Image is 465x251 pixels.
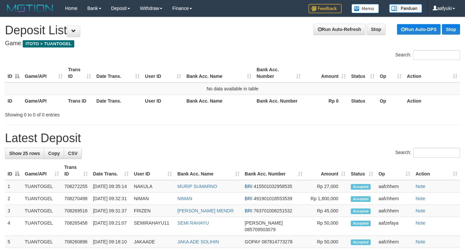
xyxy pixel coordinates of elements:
td: SEMIRAHAYU11 [131,217,175,236]
th: Date Trans. [94,95,142,107]
a: [PERSON_NAME] MENDR [177,208,233,213]
td: JAKAADE [131,236,175,248]
th: ID: activate to sort column descending [5,64,22,82]
td: 1 [5,180,22,193]
th: Bank Acc. Name [184,95,254,107]
td: 4 [5,217,22,236]
th: Game/API: activate to sort column ascending [22,64,65,82]
th: Bank Acc. Number [254,95,304,107]
th: Action [404,95,460,107]
td: No data available in table [5,82,460,95]
a: Run Auto-DPS [397,24,441,35]
span: Copy 085709503079 to clipboard [245,227,276,232]
span: ITOTO > TUANTOGEL [23,40,74,47]
td: aafzefaya [376,217,413,236]
th: User ID: activate to sort column ascending [131,161,175,180]
a: Note [415,220,425,226]
th: ID: activate to sort column descending [5,161,22,180]
td: aafchhem [376,193,413,205]
td: Rp 45,000 [305,205,348,217]
span: BRI [245,208,252,213]
a: Copy [44,148,64,159]
span: CSV [68,151,78,156]
th: Bank Acc. Name: activate to sort column ascending [184,64,254,82]
span: Copy 087814773278 to clipboard [262,239,292,244]
td: 708272255 [62,180,90,193]
span: Accepted [351,184,371,190]
td: [DATE] 09:35:14 [90,180,131,193]
h1: Deposit List [5,24,460,37]
th: Status: activate to sort column ascending [349,64,377,82]
img: panduan.png [389,4,422,13]
a: CSV [64,148,82,159]
span: Accepted [351,208,371,214]
th: Op: activate to sort column ascending [376,161,413,180]
td: FRIZEN [131,205,175,217]
span: [PERSON_NAME] [245,220,283,226]
th: Bank Acc. Number: activate to sort column ascending [254,64,304,82]
th: User ID [142,95,184,107]
th: Date Trans.: activate to sort column ascending [94,64,142,82]
th: Amount: activate to sort column ascending [305,161,348,180]
input: Search: [413,148,460,158]
img: Button%20Memo.svg [351,4,379,13]
td: TUANTOGEL [22,193,62,205]
th: Amount: activate to sort column ascending [303,64,349,82]
th: Date Trans.: activate to sort column ascending [90,161,131,180]
span: Copy [48,151,60,156]
img: Feedback.jpg [309,4,342,13]
a: Note [415,196,425,201]
a: Stop [367,24,385,35]
td: 708265458 [62,217,90,236]
a: Note [415,239,425,244]
span: GOPAY [245,239,260,244]
td: [DATE] 09:21:07 [90,217,131,236]
th: ID [5,95,22,107]
th: Bank Acc. Name: activate to sort column ascending [175,161,242,180]
th: Action: activate to sort column ascending [404,64,460,82]
span: Copy 415501032958535 to clipboard [254,184,292,189]
td: TUANTOGEL [22,180,62,193]
td: [DATE] 09:31:37 [90,205,131,217]
label: Search: [395,50,460,60]
th: Game/API [22,95,65,107]
th: Trans ID: activate to sort column ascending [65,64,94,82]
h4: Game: [5,40,460,47]
h1: Latest Deposit [5,132,460,145]
td: TUANTOGEL [22,236,62,248]
td: 708270498 [62,193,90,205]
span: Accepted [351,239,371,245]
a: Note [415,208,425,213]
span: BRI [245,196,252,201]
th: Status: activate to sort column ascending [348,161,376,180]
span: Show 25 rows [9,151,40,156]
td: 708269518 [62,205,90,217]
td: aafchhem [376,205,413,217]
td: [DATE] 09:18:10 [90,236,131,248]
th: Op: activate to sort column ascending [377,64,404,82]
a: SEMI RAHAYU [177,220,209,226]
div: Showing 0 to 0 of 0 entries [5,109,189,118]
span: Copy 491901018553539 to clipboard [254,196,292,201]
span: Accepted [351,196,371,202]
a: MURIP SUMARNO [177,184,217,189]
td: NIMAN [131,193,175,205]
a: Stop [442,24,460,35]
span: Copy 763701008251532 to clipboard [254,208,292,213]
label: Search: [395,148,460,158]
th: Status [349,95,377,107]
th: Action: activate to sort column ascending [413,161,460,180]
td: Rp 27,000 [305,180,348,193]
a: JAKA ADE SOLIHIN [177,239,219,244]
input: Search: [413,50,460,60]
td: aafchhem [376,180,413,193]
th: Rp 0 [303,95,349,107]
span: BRI [245,184,252,189]
td: TUANTOGEL [22,205,62,217]
th: Game/API: activate to sort column ascending [22,161,62,180]
th: Op [377,95,404,107]
td: 708260896 [62,236,90,248]
td: [DATE] 09:32:31 [90,193,131,205]
td: Rp 50,000 [305,236,348,248]
a: NIMAN [177,196,192,201]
